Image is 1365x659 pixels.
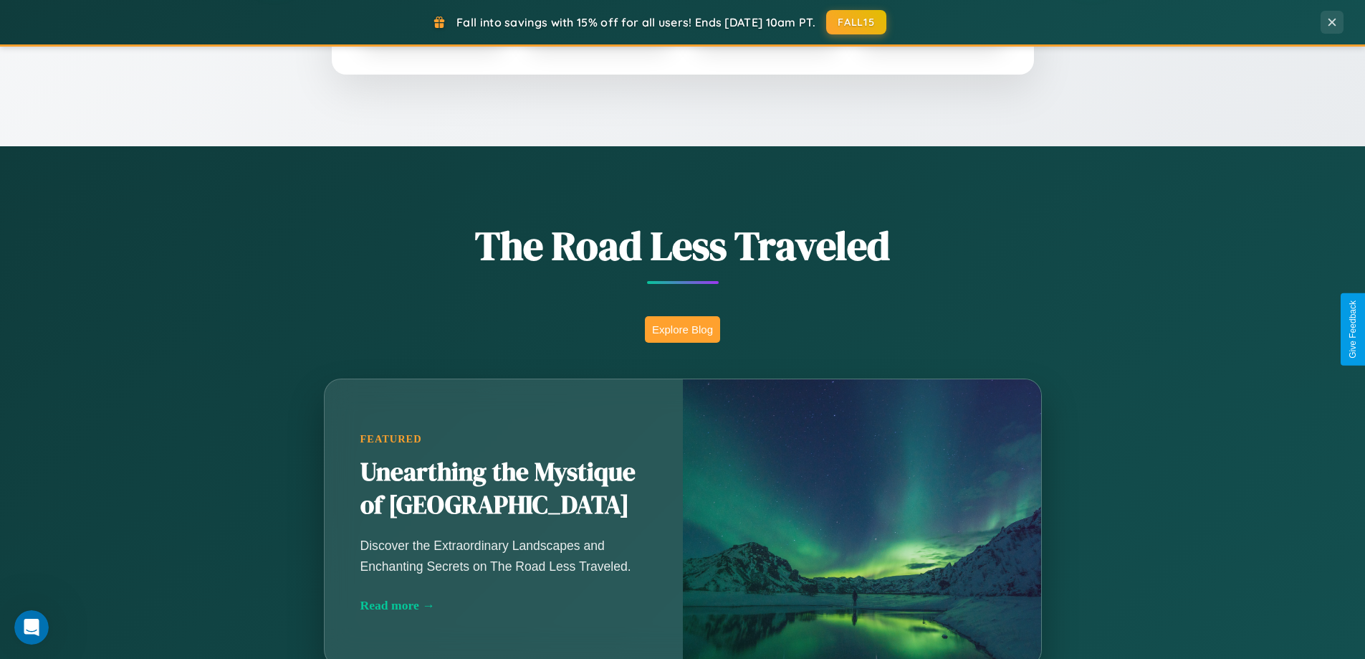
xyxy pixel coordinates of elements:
iframe: Intercom live chat [14,610,49,645]
button: Explore Blog [645,316,720,343]
button: FALL15 [826,10,886,34]
span: Fall into savings with 15% off for all users! Ends [DATE] 10am PT. [456,15,815,29]
div: Give Feedback [1348,300,1358,359]
h2: Unearthing the Mystique of [GEOGRAPHIC_DATA] [360,456,647,522]
div: Featured [360,433,647,445]
div: Read more → [360,598,647,613]
h1: The Road Less Traveled [253,218,1113,273]
p: Discover the Extraordinary Landscapes and Enchanting Secrets on The Road Less Traveled. [360,536,647,576]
